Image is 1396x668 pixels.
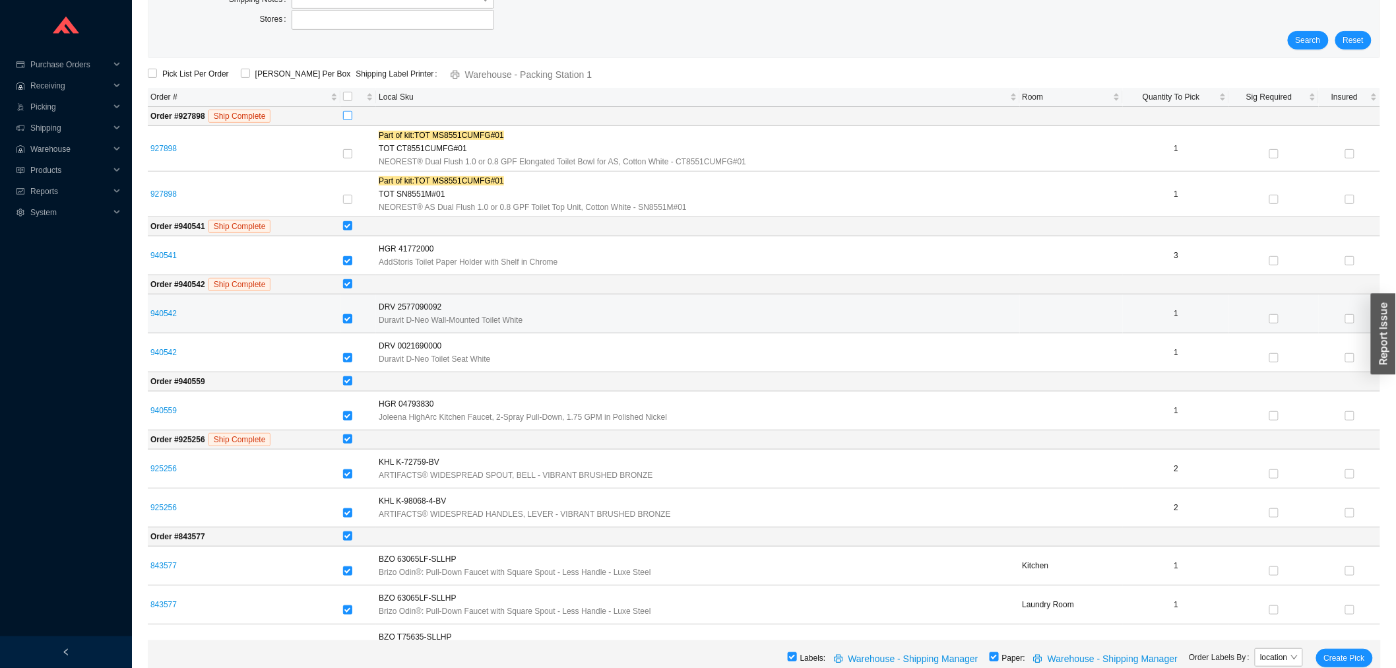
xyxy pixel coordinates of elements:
[1020,547,1124,585] td: Kitchen
[379,201,687,214] span: NEOREST® AS Dual Flush 1.0 or 0.8 GPF Toilet Top Unit, Cotton White - SN8551M#01
[1048,651,1178,667] span: Warehouse - Shipping Manager
[379,300,441,314] span: DRV 2577090092
[1123,450,1229,488] td: 2
[150,435,205,444] strong: Order # 925256
[379,142,467,155] span: TOT CT8551CUMFG#01
[379,508,670,521] span: ARTIFACTS® WIDESPREAD HANDLES, LEVER - VIBRANT BRUSHED BRONZE
[30,75,110,96] span: Receiving
[30,54,110,75] span: Purchase Orders
[150,406,177,415] a: 940559
[1033,654,1045,665] span: printer
[379,494,446,508] span: KHL K-98068-4-BV
[340,88,376,107] th: [object Object] sortable
[148,88,340,107] th: Order # sortable
[379,176,504,185] mark: Part of kit: TOT MS8551CUMFG#01
[834,654,846,665] span: printer
[379,591,456,605] span: BZO 63065LF-SLLHP
[208,220,271,233] span: Ship Complete
[1335,31,1372,50] button: Reset
[379,397,433,411] span: HGR 04793830
[1343,34,1364,47] span: Reset
[150,189,177,199] a: 927898
[1260,649,1297,666] span: location
[1126,90,1217,104] span: Quantity To Pick
[208,110,271,123] span: Ship Complete
[150,464,177,473] a: 925256
[1023,90,1111,104] span: Room
[150,280,205,289] strong: Order # 940542
[1020,624,1124,663] td: [PERSON_NAME]
[16,166,25,174] span: read
[150,222,205,231] strong: Order # 940541
[1123,585,1229,624] td: 1
[1123,624,1229,663] td: 1
[379,155,746,168] span: NEOREST® Dual Flush 1.0 or 0.8 GPF Elongated Toilet Bowl for AS, Cotton White - CT8551CUMFG#01
[150,112,205,121] strong: Order # 927898
[1316,649,1373,667] button: Create Pick
[379,630,452,644] span: BZO T75635-SLLHP
[1123,236,1229,275] td: 3
[1288,31,1329,50] button: Search
[62,648,70,656] span: left
[150,90,328,104] span: Order #
[379,90,1007,104] span: Local Sku
[16,209,25,217] span: setting
[376,88,1019,107] th: Local Sku sortable
[1123,391,1229,430] td: 1
[379,605,650,618] span: Brizo Odin®: Pull-Down Faucet with Square Spout - Less Handle - Luxe Steel
[150,503,177,512] a: 925256
[379,339,441,352] span: DRV 0021690000
[30,202,110,223] span: System
[379,187,445,201] span: TOT SN8551M#01
[250,67,356,81] span: [PERSON_NAME] Per Box
[379,131,504,140] mark: Part of kit: TOT MS8551CUMFG#01
[1123,547,1229,585] td: 1
[1229,88,1319,107] th: Sig Required sortable
[150,377,205,386] strong: Order # 940559
[1324,651,1365,665] span: Create Pick
[379,314,523,327] span: Duravit D-Neo Wall-Mounted Toilet White
[1123,333,1229,372] td: 1
[260,10,292,28] label: Stores
[150,561,177,570] a: 843577
[1123,126,1229,172] td: 1
[208,278,271,291] span: Ship Complete
[1123,294,1229,333] td: 1
[30,117,110,139] span: Shipping
[208,433,271,446] span: Ship Complete
[1123,88,1229,107] th: Quantity To Pick sortable
[379,255,557,269] span: AddStoris Toilet Paper Holder with Shelf in Chrome
[379,242,433,255] span: HGR 41772000
[150,600,177,609] a: 843577
[157,67,234,81] span: Pick List Per Order
[30,96,110,117] span: Picking
[30,139,110,160] span: Warehouse
[150,532,205,541] strong: Order # 843577
[30,181,110,202] span: Reports
[1123,488,1229,527] td: 2
[1123,172,1229,217] td: 1
[1020,88,1124,107] th: Room sortable
[30,160,110,181] span: Products
[379,566,650,579] span: Brizo Odin®: Pull-Down Faucet with Square Spout - Less Handle - Luxe Steel
[1319,88,1380,107] th: Insured sortable
[150,144,177,153] a: 927898
[379,552,456,566] span: BZO 63065LF-SLLHP
[150,309,177,318] a: 940542
[379,352,490,366] span: Duravit D-Neo Toilet Seat White
[1189,648,1255,667] label: Order Labels By
[379,469,652,482] span: ARTIFACTS® WIDESPREAD SPOUT, BELL - VIBRANT BRUSHED BRONZE
[1020,585,1124,624] td: Laundry Room
[1321,90,1368,104] span: Insured
[16,187,25,195] span: fund
[356,65,442,83] label: Shipping Label Printer
[150,251,177,260] a: 940541
[379,411,667,424] span: Joleena HighArc Kitchen Faucet, 2-Spray Pull-Down, 1.75 GPM in Polished Nickel
[150,348,177,357] a: 940542
[1296,34,1321,47] span: Search
[16,61,25,69] span: credit-card
[1025,649,1189,667] button: printerWarehouse - Shipping Manager
[379,455,439,469] span: KHL K-72759-BV
[443,65,603,83] button: printerWarehouse - Packing Station 1
[826,649,990,667] button: printerWarehouse - Shipping Manager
